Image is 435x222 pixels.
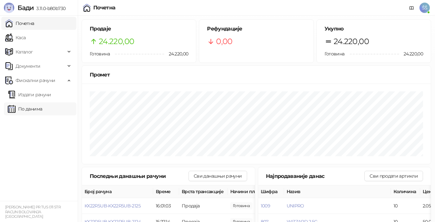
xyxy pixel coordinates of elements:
[419,3,430,13] span: ŠŠ
[179,198,228,214] td: Продаја
[325,51,345,57] span: Готовина
[16,74,55,87] span: Фискални рачуни
[153,185,179,198] th: Време
[90,71,423,79] div: Промет
[334,35,369,48] span: 24.220,00
[406,3,417,13] a: Документација
[5,205,61,219] small: [PERSON_NAME] PR TUS 011 STR RACUN BOLOVANJA [GEOGRAPHIC_DATA]
[90,51,110,57] span: Готовина
[153,198,179,214] td: 16:01:03
[90,25,188,33] h5: Продаје
[5,31,26,44] a: Каса
[99,35,134,48] span: 24.220,00
[325,25,423,33] h5: Укупно
[189,171,247,181] button: Сви данашњи рачуни
[17,4,34,12] span: Бади
[287,203,304,209] button: UNIPRO
[90,172,189,180] div: Последњи данашњи рачуни
[391,185,420,198] th: Количина
[164,50,188,57] span: 24.220,00
[391,198,420,214] td: 10
[228,185,292,198] th: Начини плаћања
[82,185,153,198] th: Број рачуна
[85,203,141,209] button: KX22R5UB-KX22R5UB-2125
[8,102,42,115] a: По данима
[266,172,365,180] div: Најпродаваније данас
[258,185,284,198] th: Шифра
[5,17,34,30] a: Почетна
[284,185,391,198] th: Назив
[4,3,14,13] img: Logo
[8,88,51,101] a: Издати рачуни
[261,203,270,209] button: 1009
[399,50,423,57] span: 24.220,00
[207,25,305,33] h5: Рефундације
[364,171,423,181] button: Сви продати артикли
[16,60,40,73] span: Документи
[16,45,33,58] span: Каталог
[179,185,228,198] th: Врста трансакције
[230,202,252,209] span: 20.500,00
[93,5,116,10] div: Почетна
[34,6,65,11] span: 3.11.0-b80b730
[216,35,232,48] span: 0,00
